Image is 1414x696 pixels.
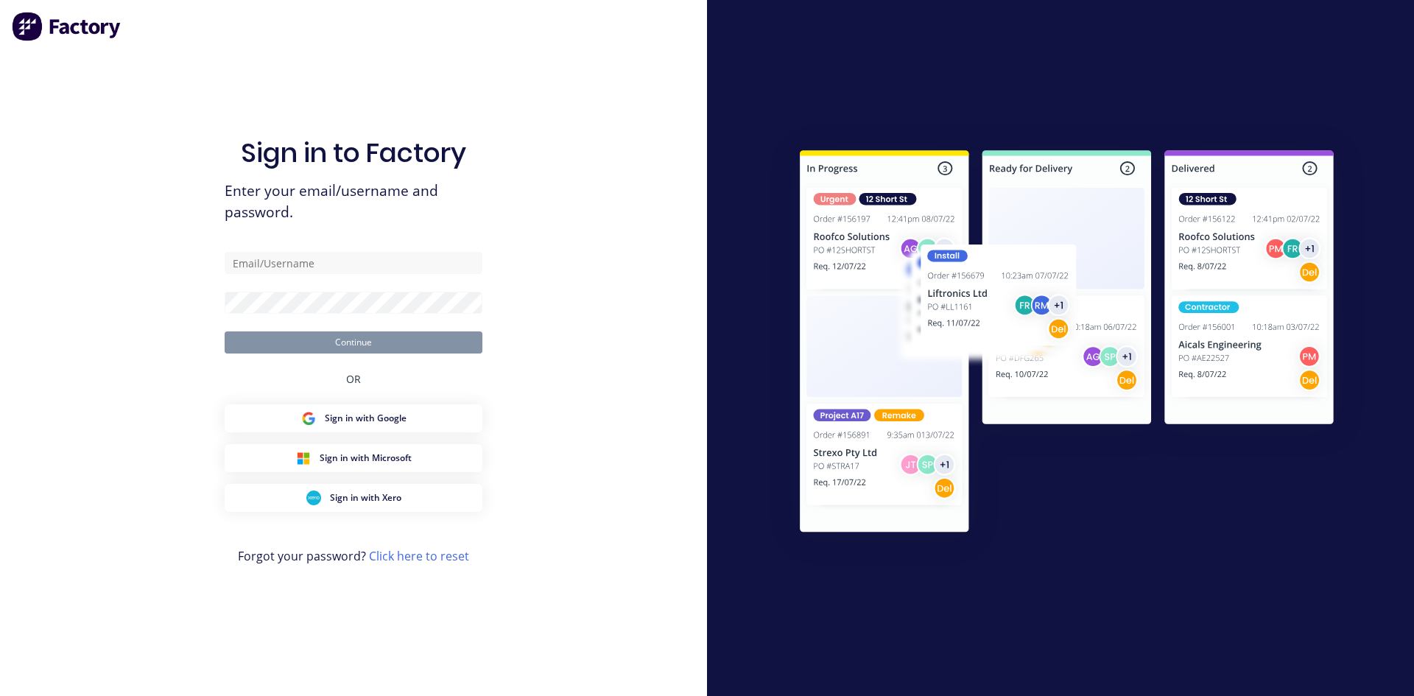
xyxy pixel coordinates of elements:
h1: Sign in to Factory [241,137,466,169]
img: Factory [12,12,122,41]
a: Click here to reset [369,548,469,564]
button: Google Sign inSign in with Google [225,404,482,432]
button: Continue [225,331,482,354]
img: Google Sign in [301,411,316,426]
button: Microsoft Sign inSign in with Microsoft [225,444,482,472]
span: Forgot your password? [238,547,469,565]
img: Xero Sign in [306,491,321,505]
button: Xero Sign inSign in with Xero [225,484,482,512]
img: Sign in [767,121,1366,567]
div: OR [346,354,361,404]
span: Sign in with Google [325,412,407,425]
img: Microsoft Sign in [296,451,311,465]
span: Sign in with Microsoft [320,451,412,465]
span: Enter your email/username and password. [225,180,482,223]
input: Email/Username [225,252,482,274]
span: Sign in with Xero [330,491,401,505]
